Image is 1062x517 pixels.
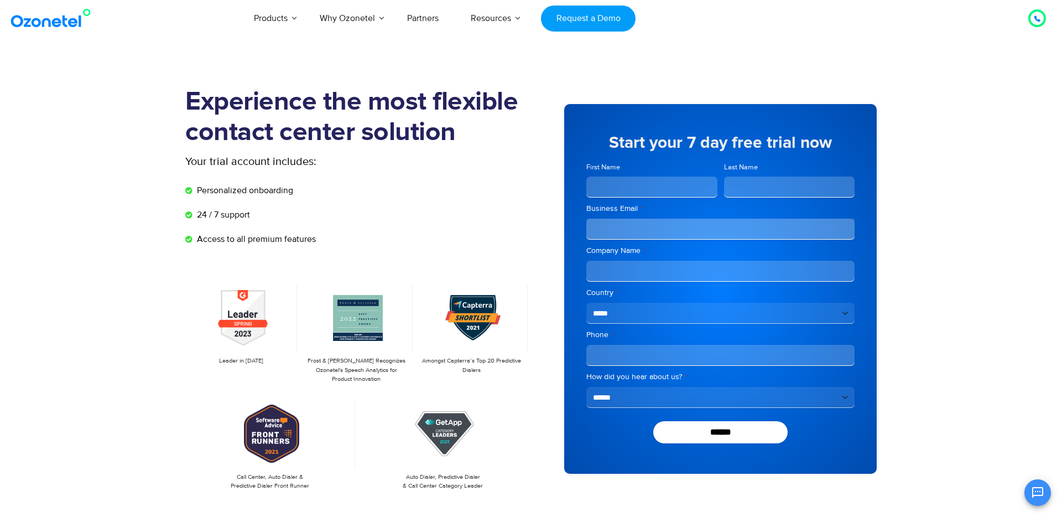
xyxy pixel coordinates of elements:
label: Business Email [586,203,855,214]
h1: Experience the most flexible contact center solution [185,87,531,148]
button: Open chat [1024,479,1051,506]
p: Your trial account includes: [185,153,448,170]
label: How did you hear about us? [586,371,855,382]
label: First Name [586,162,717,173]
p: Auto Dialer, Predictive Dialer & Call Center Category Leader [364,473,523,491]
p: Leader in [DATE] [191,356,291,366]
p: Call Center, Auto Dialer & Predictive Dialer Front Runner [191,473,350,491]
span: 24 / 7 support [194,208,250,221]
span: Personalized onboarding [194,184,293,197]
p: Amongst Capterra’s Top 20 Predictive Dialers [421,356,522,375]
h5: Start your 7 day free trial now [586,135,855,151]
label: Last Name [724,162,855,173]
label: Country [586,287,855,298]
label: Company Name [586,245,855,256]
p: Frost & [PERSON_NAME] Recognizes Ozonetel's Speech Analytics for Product Innovation [306,356,407,384]
a: Request a Demo [541,6,636,32]
label: Phone [586,329,855,340]
span: Access to all premium features [194,232,316,246]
